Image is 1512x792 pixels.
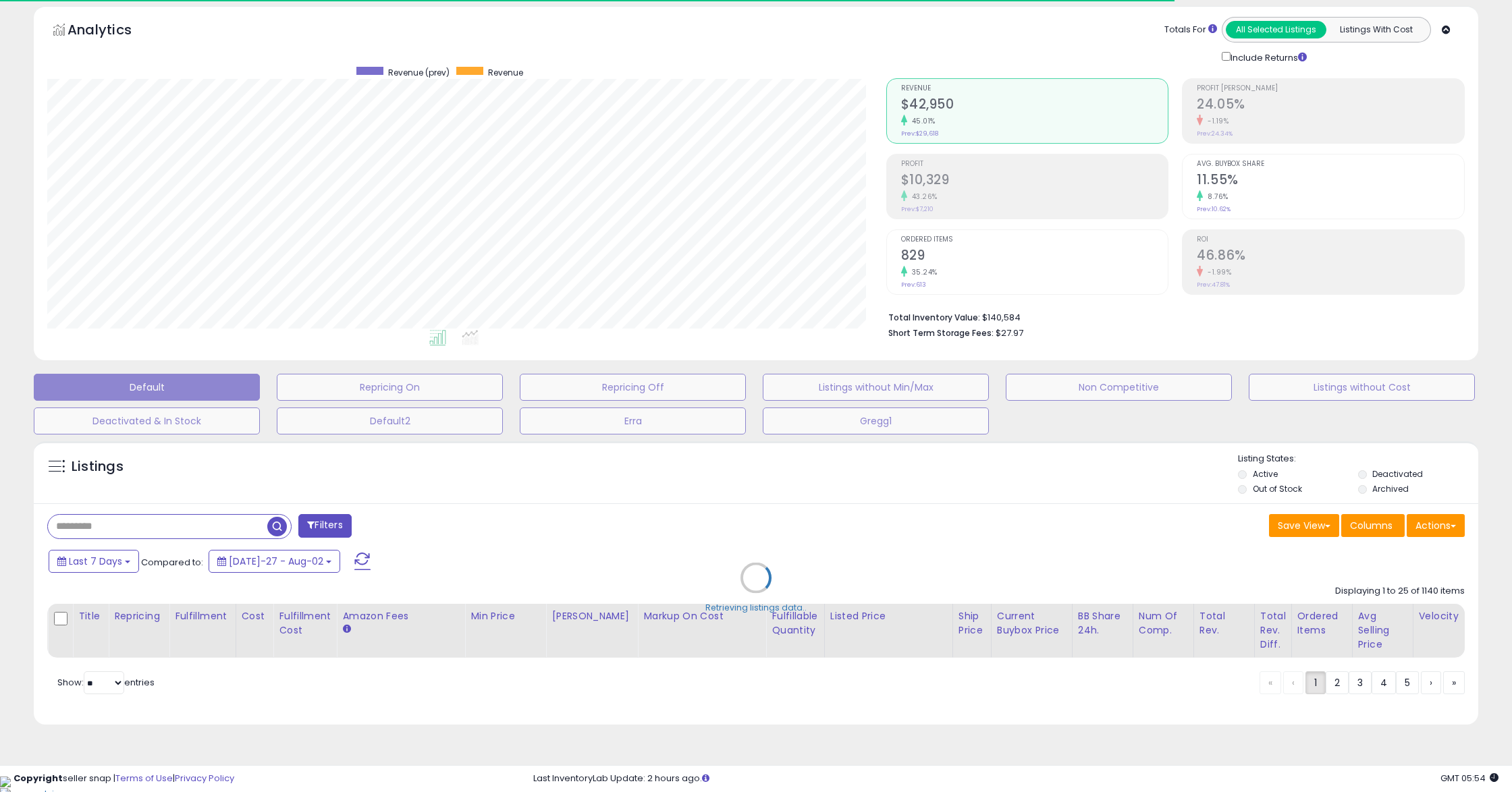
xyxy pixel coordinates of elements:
[907,116,936,126] small: 45.01%
[1326,21,1426,38] button: Listings With Cost
[888,308,1455,324] li: $140,584
[901,96,1168,115] h2: $42,950
[277,374,503,401] button: Repricing On
[763,407,989,434] button: Gregg1
[901,236,1168,244] span: Ordered Items
[907,192,938,202] small: 43.26%
[1203,267,1231,277] small: -1.99%
[67,20,158,43] h5: Analytics
[1212,49,1323,65] div: Include Returns
[996,327,1023,339] span: $27.97
[901,161,1168,168] span: Profit
[1164,24,1217,36] div: Totals For
[901,248,1168,266] h2: 829
[1226,21,1326,38] button: All Selected Listings
[1197,205,1231,213] small: Prev: 10.62%
[1197,85,1464,92] span: Profit [PERSON_NAME]
[763,374,989,401] button: Listings without Min/Max
[488,67,523,78] span: Revenue
[1197,161,1464,168] span: Avg. Buybox Share
[1197,281,1230,289] small: Prev: 47.81%
[1249,374,1475,401] button: Listings without Cost
[1197,130,1233,138] small: Prev: 24.34%
[1197,248,1464,266] h2: 46.86%
[888,327,994,339] b: Short Term Storage Fees:
[901,281,926,289] small: Prev: 613
[1197,236,1464,244] span: ROI
[901,130,938,138] small: Prev: $29,618
[1203,192,1228,202] small: 8.76%
[1006,374,1232,401] button: Non Competitive
[901,172,1168,190] h2: $10,329
[520,374,746,401] button: Repricing Off
[1197,172,1464,190] h2: 11.55%
[888,312,980,323] b: Total Inventory Value:
[901,205,934,213] small: Prev: $7,210
[705,601,807,613] div: Retrieving listings data..
[907,267,938,277] small: 35.24%
[34,374,260,401] button: Default
[34,407,260,434] button: Deactivated & In Stock
[520,407,746,434] button: Erra
[1197,96,1464,115] h2: 24.05%
[1203,116,1228,126] small: -1.19%
[388,67,450,78] span: Revenue (prev)
[277,407,503,434] button: Default2
[901,85,1168,92] span: Revenue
